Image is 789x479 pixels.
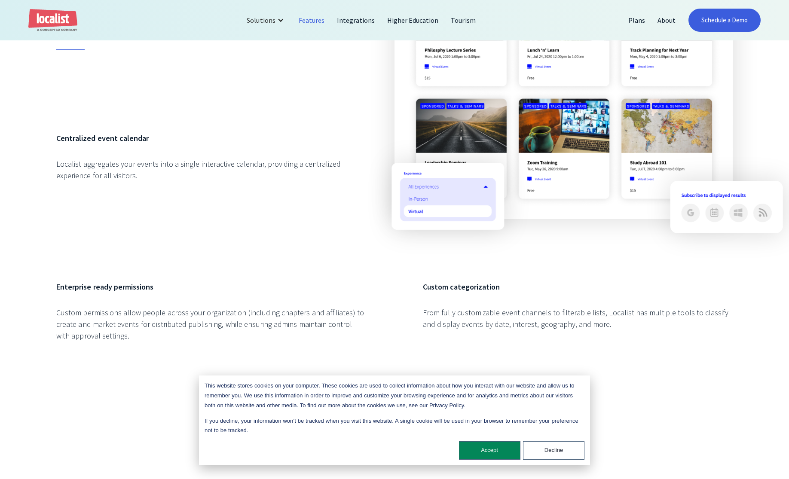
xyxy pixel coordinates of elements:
[459,441,520,460] button: Accept
[523,441,584,460] button: Decline
[56,307,366,342] div: Custom permissions allow people across your organization (including chapters and affiliates) to c...
[56,281,366,293] h6: Enterprise ready permissions
[381,10,445,31] a: Higher Education
[28,9,77,32] a: home
[199,375,590,465] div: Cookie banner
[423,281,733,293] h6: Custom categorization
[293,10,331,31] a: Features
[331,10,381,31] a: Integrations
[651,10,682,31] a: About
[688,9,761,32] a: Schedule a Demo
[247,15,275,25] div: Solutions
[205,416,584,436] p: If you decline, your information won’t be tracked when you visit this website. A single cookie wi...
[622,10,651,31] a: Plans
[423,307,733,330] div: From fully customizable event channels to filterable lists, Localist has multiple tools to classi...
[56,158,366,181] div: Localist aggregates your events into a single interactive calendar, providing a centralized exper...
[56,132,366,144] h6: Centralized event calendar
[240,10,292,31] div: Solutions
[445,10,482,31] a: Tourism
[205,381,584,410] p: This website stores cookies on your computer. These cookies are used to collect information about...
